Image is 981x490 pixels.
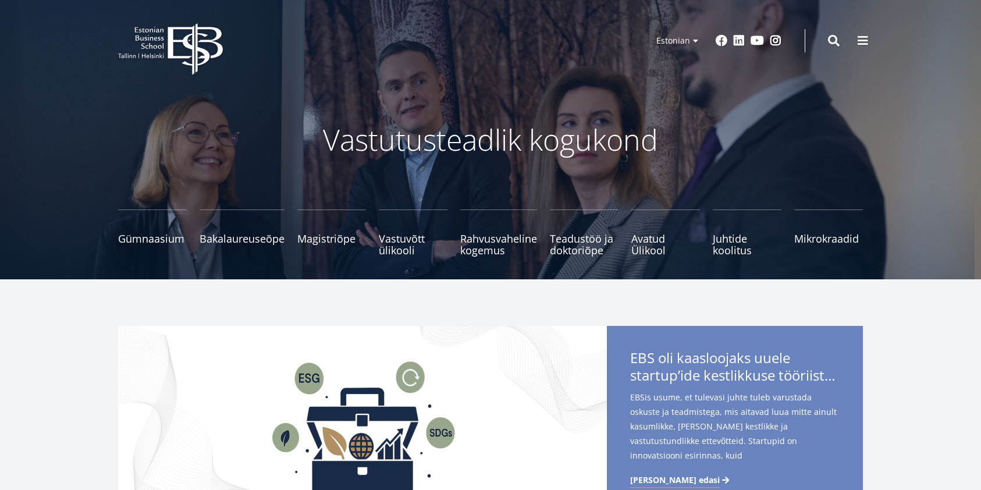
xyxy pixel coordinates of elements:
span: Juhtide koolitus [713,233,781,256]
a: Linkedin [733,35,745,47]
a: Teadustöö ja doktoriõpe [550,210,619,256]
span: EBS oli kaasloojaks uuele [630,349,840,388]
span: Avatud Ülikool [631,233,700,256]
a: Facebook [716,35,727,47]
span: [PERSON_NAME] edasi [630,474,720,486]
span: Bakalaureuseõpe [200,233,285,244]
span: Gümnaasium [118,233,187,244]
p: Vastutusteadlik kogukond [182,122,799,157]
span: Vastuvõtt ülikooli [379,233,447,256]
a: Mikrokraadid [794,210,863,256]
a: Bakalaureuseõpe [200,210,285,256]
span: Teadustöö ja doktoriõpe [550,233,619,256]
a: Youtube [751,35,764,47]
a: Gümnaasium [118,210,187,256]
span: Magistriõpe [297,233,366,244]
a: Magistriõpe [297,210,366,256]
a: Instagram [770,35,781,47]
a: Rahvusvaheline kogemus [460,210,537,256]
span: startup’ide kestlikkuse tööriistakastile [630,367,840,384]
span: EBSis usume, et tulevasi juhte tuleb varustada oskuste ja teadmistega, mis aitavad luua mitte ain... [630,390,840,481]
span: Rahvusvaheline kogemus [460,233,537,256]
a: [PERSON_NAME] edasi [630,474,731,486]
a: Avatud Ülikool [631,210,700,256]
a: Juhtide koolitus [713,210,781,256]
span: Mikrokraadid [794,233,863,244]
a: Vastuvõtt ülikooli [379,210,447,256]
